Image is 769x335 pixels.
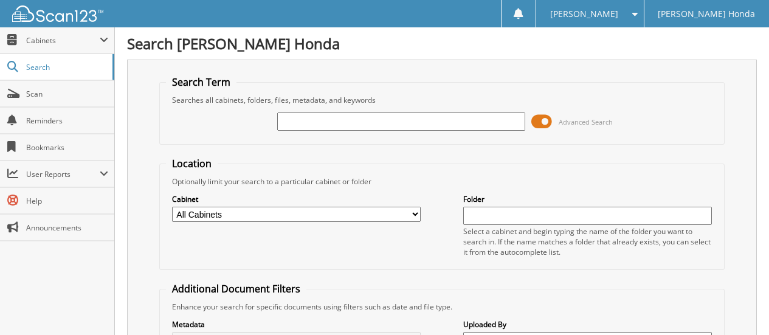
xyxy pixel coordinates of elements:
span: Reminders [26,116,108,126]
label: Metadata [172,319,421,330]
label: Uploaded By [463,319,712,330]
span: Cabinets [26,35,100,46]
h1: Search [PERSON_NAME] Honda [127,33,757,54]
legend: Search Term [166,75,236,89]
span: [PERSON_NAME] [550,10,618,18]
div: Enhance your search for specific documents using filters such as date and file type. [166,302,718,312]
label: Cabinet [172,194,421,204]
legend: Additional Document Filters [166,282,306,295]
span: Bookmarks [26,142,108,153]
span: Scan [26,89,108,99]
span: Search [26,62,106,72]
iframe: Chat Widget [708,277,769,335]
img: scan123-logo-white.svg [12,5,103,22]
span: Announcements [26,223,108,233]
div: Searches all cabinets, folders, files, metadata, and keywords [166,95,718,105]
label: Folder [463,194,712,204]
span: [PERSON_NAME] Honda [658,10,755,18]
div: Select a cabinet and begin typing the name of the folder you want to search in. If the name match... [463,226,712,257]
span: User Reports [26,169,100,179]
legend: Location [166,157,218,170]
div: Optionally limit your search to a particular cabinet or folder [166,176,718,187]
span: Help [26,196,108,206]
span: Advanced Search [559,117,613,126]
